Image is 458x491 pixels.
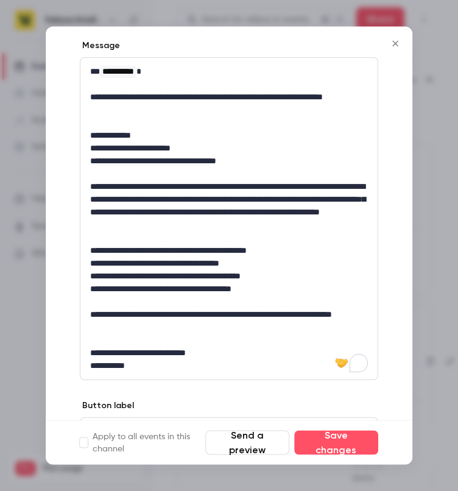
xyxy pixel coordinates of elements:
[80,40,120,52] label: Message
[80,419,378,446] div: To enrich screen reader interactions, please activate Accessibility in Grammarly extension settings
[80,400,134,412] label: Button label
[383,32,407,56] button: Close
[80,58,378,380] div: To enrich screen reader interactions, please activate Accessibility in Grammarly extension settings
[80,431,200,455] label: Apply to all events in this channel
[80,419,378,446] div: editor
[294,431,378,455] button: Save changes
[205,431,289,455] button: Send a preview
[80,58,378,380] div: editor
